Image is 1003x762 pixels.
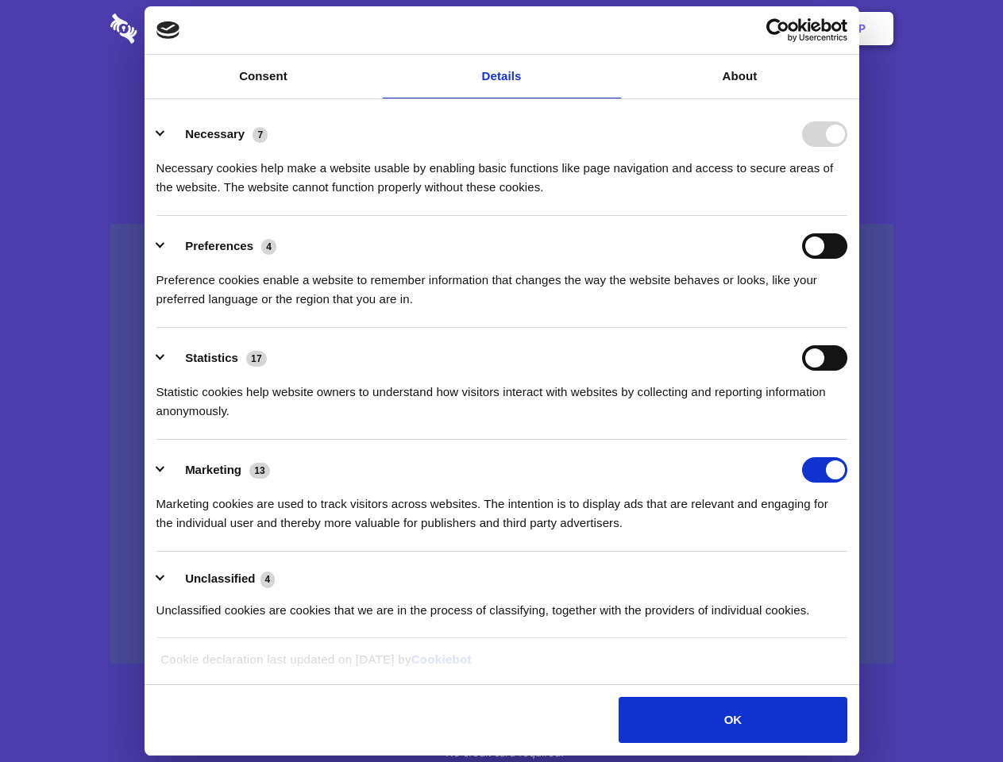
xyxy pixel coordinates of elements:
iframe: Drift Widget Chat Controller [924,683,984,743]
label: Preferences [185,239,253,252]
div: Necessary cookies help make a website usable by enabling basic functions like page navigation and... [156,147,847,197]
h1: Eliminate Slack Data Loss. [110,71,893,129]
span: 17 [246,351,267,367]
span: 4 [260,571,276,587]
span: 7 [253,127,268,143]
a: Cookiebot [411,652,472,666]
button: Preferences (4) [156,233,287,259]
div: Statistic cookies help website owners to understand how visitors interact with websites by collec... [156,371,847,421]
span: 4 [261,239,276,255]
div: Preference cookies enable a website to remember information that changes the way the website beha... [156,259,847,309]
a: Login [720,4,789,53]
a: Consent [145,55,383,98]
a: Contact [644,4,717,53]
button: OK [619,697,847,743]
a: About [621,55,859,98]
label: Statistics [185,351,238,364]
img: logo-wordmark-white-trans-d4663122ce5f474addd5e946df7df03e33cb6a1c49d2221995e7729f52c070b2.svg [110,13,246,44]
a: Pricing [466,4,535,53]
label: Marketing [185,463,241,476]
button: Unclassified (4) [156,569,285,589]
div: Marketing cookies are used to track visitors across websites. The intention is to display ads tha... [156,483,847,533]
button: Statistics (17) [156,345,277,371]
a: Usercentrics Cookiebot - opens in a new window [708,18,847,42]
button: Marketing (13) [156,457,280,483]
a: Wistia video thumbnail [110,224,893,664]
img: logo [156,21,180,39]
div: Unclassified cookies are cookies that we are in the process of classifying, together with the pro... [156,589,847,620]
h4: Auto-redaction of sensitive data, encrypted data sharing and self-destructing private chats. Shar... [110,144,893,197]
a: Details [383,55,621,98]
button: Necessary (7) [156,121,278,147]
span: 13 [249,463,270,479]
div: Cookie declaration last updated on [DATE] by [149,650,854,681]
label: Necessary [185,127,245,140]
